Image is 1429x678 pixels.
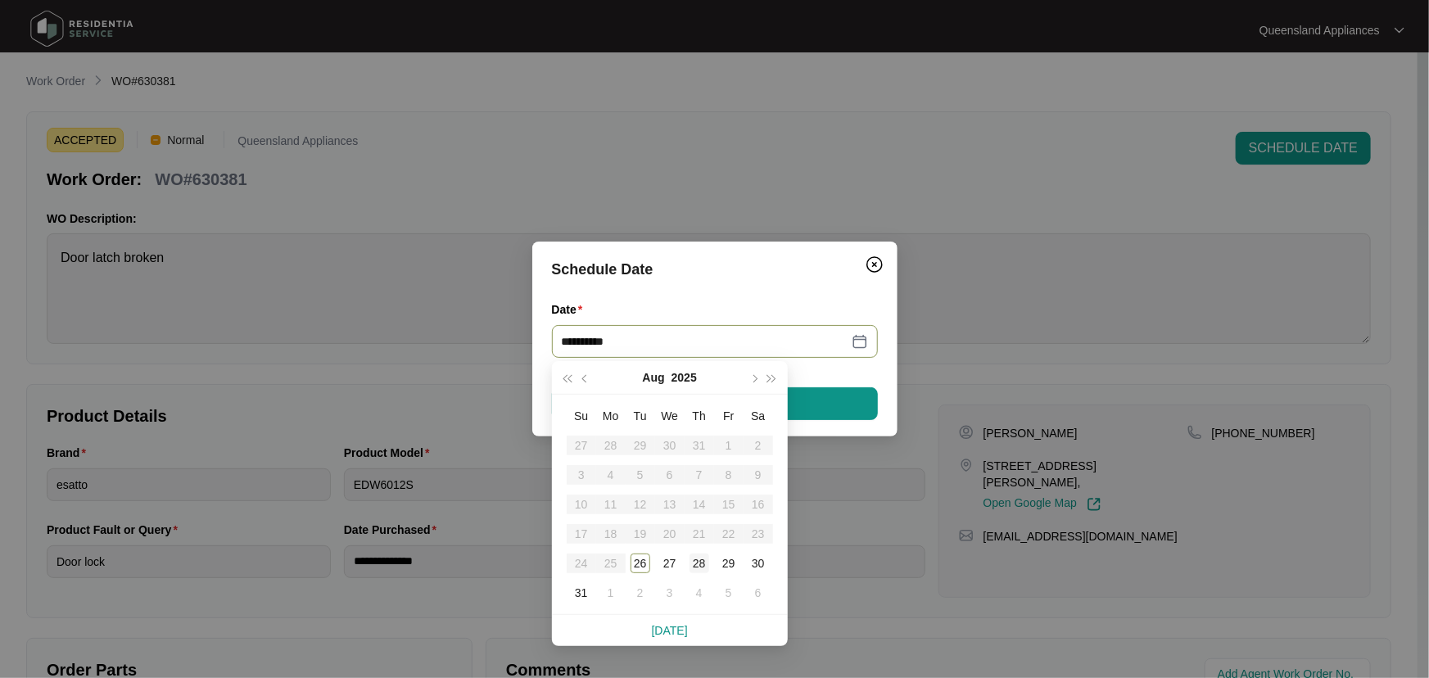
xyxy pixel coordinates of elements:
div: 26 [631,554,650,573]
button: Aug [643,361,665,394]
th: Tu [626,401,655,431]
td: 2025-09-02 [626,578,655,608]
input: Date [562,332,848,350]
td: 2025-08-27 [655,549,685,578]
td: 2025-09-01 [596,578,626,608]
td: 2025-09-05 [714,578,744,608]
div: 29 [719,554,739,573]
div: 4 [690,583,709,603]
th: Su [567,401,596,431]
th: We [655,401,685,431]
div: 28 [690,554,709,573]
img: closeCircle [865,255,884,274]
th: Sa [744,401,773,431]
td: 2025-08-26 [626,549,655,578]
th: Fr [714,401,744,431]
td: 2025-08-29 [714,549,744,578]
label: Date [552,301,590,318]
div: 3 [660,583,680,603]
td: 2025-08-30 [744,549,773,578]
button: 2025 [672,361,697,394]
div: Schedule Date [552,258,878,281]
td: 2025-08-28 [685,549,714,578]
div: 30 [748,554,768,573]
div: 31 [572,583,591,603]
a: [DATE] [652,624,688,637]
div: 5 [719,583,739,603]
button: Close [861,251,888,278]
th: Th [685,401,714,431]
div: 6 [748,583,768,603]
td: 2025-09-04 [685,578,714,608]
div: 2 [631,583,650,603]
td: 2025-09-06 [744,578,773,608]
div: 1 [601,583,621,603]
td: 2025-09-03 [655,578,685,608]
th: Mo [596,401,626,431]
td: 2025-08-31 [567,578,596,608]
div: 27 [660,554,680,573]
